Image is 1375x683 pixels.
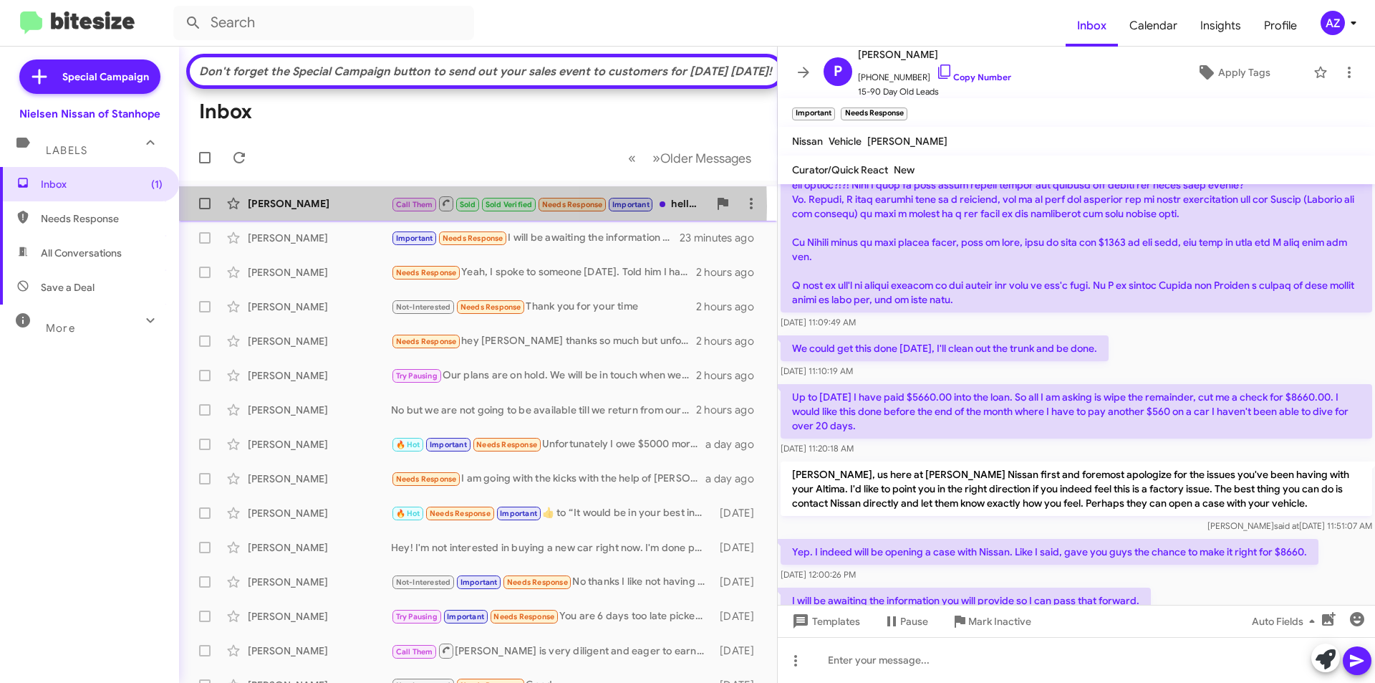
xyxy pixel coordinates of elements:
[696,403,766,417] div: 2 hours ago
[248,609,391,624] div: [PERSON_NAME]
[507,578,568,587] span: Needs Response
[1308,11,1359,35] button: AZ
[396,612,438,621] span: Try Pausing
[652,149,660,167] span: »
[443,234,503,243] span: Needs Response
[696,368,766,383] div: 2 hours ago
[41,177,163,191] span: Inbox
[1207,520,1372,531] span: [PERSON_NAME] [DATE] 11:51:07 AM
[396,509,420,518] span: 🔥 Hot
[542,200,603,209] span: Needs Response
[396,234,433,243] span: Important
[248,265,391,280] div: [PERSON_NAME]
[792,163,888,176] span: Curator/Quick React
[391,230,680,247] div: I will be awaiting the information you will provide so I can pass that forward.
[41,211,163,226] span: Needs Response
[248,644,391,658] div: [PERSON_NAME]
[391,642,713,660] div: [PERSON_NAME] is very diligent and eager to earn your business. He's definitely an asset. That be...
[41,280,95,295] span: Save a Deal
[248,196,391,211] div: [PERSON_NAME]
[781,539,1318,565] p: Yep. I indeed will be opening a case with Nissan. Like I said, gave you guys the chance to make i...
[476,440,537,449] span: Needs Response
[858,63,1011,85] span: [PHONE_NUMBER]
[151,177,163,191] span: (1)
[173,6,474,40] input: Search
[1066,5,1118,47] span: Inbox
[500,509,537,518] span: Important
[781,588,1151,613] p: I will be awaiting the information you will provide so I can pass that forward.
[829,135,862,148] span: Vehicle
[1274,520,1299,531] span: said at
[781,366,853,376] span: [DATE] 11:10:19 AM
[460,200,476,209] span: Sold
[1253,5,1308,47] a: Profile
[705,472,766,486] div: a day ago
[696,300,766,314] div: 2 hours ago
[199,100,252,123] h1: Inbox
[968,608,1031,634] span: Mark Inactive
[396,337,457,346] span: Needs Response
[391,264,696,281] div: Yeah, I spoke to someone [DATE]. Told him I have his contact when I'm ready to purchase. I'll cal...
[248,540,391,555] div: [PERSON_NAME]
[248,368,391,383] div: [PERSON_NAME]
[396,474,457,484] span: Needs Response
[612,200,650,209] span: Important
[628,149,636,167] span: «
[396,371,438,381] span: Try Pausing
[19,107,160,121] div: Nielsen Nissan of Stanhope
[391,574,713,591] div: No thanks I like not having a car payment
[396,268,457,277] span: Needs Response
[1189,5,1253,47] a: Insights
[834,60,842,83] span: P
[391,333,696,350] div: hey [PERSON_NAME] thanks so much but unfortunately im not in the market to buy a new car right no...
[248,506,391,520] div: [PERSON_NAME]
[1240,608,1332,634] button: Auto Fields
[1321,11,1345,35] div: AZ
[781,335,1109,361] p: We could get this done [DATE], I'll clean out the trunk and be done.
[248,472,391,486] div: [PERSON_NAME]
[680,231,766,245] div: 23 minutes ago
[460,578,498,587] span: Important
[460,302,521,312] span: Needs Response
[430,509,491,518] span: Needs Response
[248,437,391,452] div: [PERSON_NAME]
[391,471,705,487] div: I am going with the kicks with the help of [PERSON_NAME] but thank you though!
[396,578,451,587] span: Not-Interested
[248,231,391,245] div: [PERSON_NAME]
[396,440,420,449] span: 🔥 Hot
[493,612,554,621] span: Needs Response
[19,59,160,94] a: Special Campaign
[781,443,854,454] span: [DATE] 11:20:18 AM
[713,506,766,520] div: [DATE]
[660,151,751,166] span: Older Messages
[644,143,760,173] button: Next
[858,85,1011,99] span: 15-90 Day Old Leads
[900,608,928,634] span: Pause
[713,540,766,555] div: [DATE]
[396,200,433,209] span: Call Them
[781,569,856,580] span: [DATE] 12:00:26 PM
[486,200,533,209] span: Sold Verified
[447,612,484,621] span: Important
[391,436,705,453] div: Unfortunately I owe $5000 more than what the car is worth
[619,143,645,173] button: Previous
[41,246,122,260] span: All Conversations
[391,195,708,213] div: hello! My name is [PERSON_NAME] and i fear my car i just recently leased is not linked to be paid...
[940,608,1043,634] button: Mark Inactive
[841,108,907,120] small: Needs Response
[391,299,696,315] div: Thank you for your time
[396,302,451,312] span: Not-Interested
[858,46,1011,63] span: [PERSON_NAME]
[1118,5,1189,47] span: Calendar
[620,143,760,173] nav: Page navigation example
[248,300,391,314] div: [PERSON_NAME]
[46,322,75,335] span: More
[705,437,766,452] div: a day ago
[1218,59,1270,85] span: Apply Tags
[867,135,947,148] span: [PERSON_NAME]
[894,163,915,176] span: New
[1159,59,1306,85] button: Apply Tags
[396,647,433,656] span: Call Them
[713,644,766,658] div: [DATE]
